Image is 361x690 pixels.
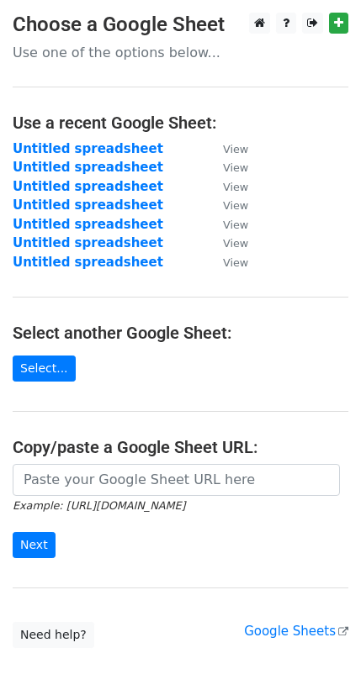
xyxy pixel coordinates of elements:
[206,141,248,156] a: View
[13,13,348,37] h3: Choose a Google Sheet
[13,198,163,213] a: Untitled spreadsheet
[13,464,340,496] input: Paste your Google Sheet URL here
[13,356,76,382] a: Select...
[13,217,163,232] a: Untitled spreadsheet
[223,181,248,193] small: View
[13,160,163,175] a: Untitled spreadsheet
[13,437,348,457] h4: Copy/paste a Google Sheet URL:
[206,217,248,232] a: View
[13,323,348,343] h4: Select another Google Sheet:
[223,143,248,155] small: View
[13,235,163,250] a: Untitled spreadsheet
[223,219,248,231] small: View
[244,624,348,639] a: Google Sheets
[13,44,348,61] p: Use one of the options below...
[13,179,163,194] a: Untitled spreadsheet
[13,113,348,133] h4: Use a recent Google Sheet:
[206,235,248,250] a: View
[13,499,185,512] small: Example: [URL][DOMAIN_NAME]
[206,198,248,213] a: View
[277,609,361,690] iframe: Chat Widget
[223,199,248,212] small: View
[206,255,248,270] a: View
[13,532,56,558] input: Next
[13,255,163,270] a: Untitled spreadsheet
[13,141,163,156] a: Untitled spreadsheet
[206,179,248,194] a: View
[223,161,248,174] small: View
[223,256,248,269] small: View
[13,622,94,648] a: Need help?
[223,237,248,250] small: View
[206,160,248,175] a: View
